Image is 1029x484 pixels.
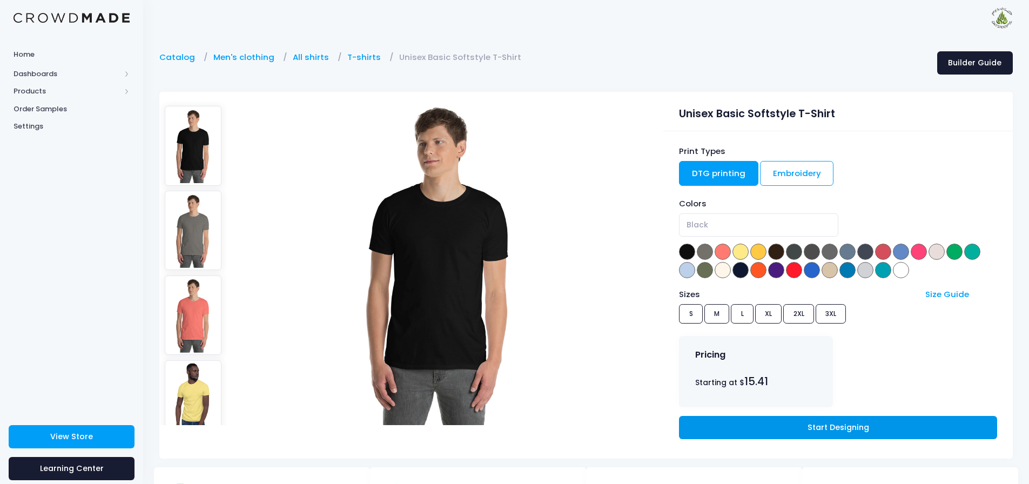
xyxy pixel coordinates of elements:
span: Products [14,86,120,97]
img: User [991,7,1013,29]
a: Learning Center [9,457,134,480]
div: Unisex Basic Softstyle T-Shirt [679,101,997,122]
a: Men's clothing [213,51,280,63]
span: Order Samples [14,104,130,115]
span: View Store [50,431,93,442]
div: Colors [679,198,997,210]
a: Embroidery [760,161,834,186]
div: Starting at $ [695,374,817,389]
span: Black [679,213,838,237]
a: T-shirts [347,51,386,63]
a: Builder Guide [937,51,1013,75]
span: Settings [14,121,130,132]
span: 15.41 [744,374,768,389]
a: Size Guide [925,288,969,300]
a: View Store [9,425,134,448]
a: Catalog [159,51,200,63]
a: All shirts [293,51,334,63]
a: Start Designing [679,416,997,439]
span: Learning Center [40,463,104,474]
div: Sizes [674,288,920,300]
img: Logo [14,13,130,23]
div: Print Types [679,145,997,157]
span: Home [14,49,130,60]
a: Unisex Basic Softstyle T-Shirt [399,51,527,63]
h4: Pricing [695,349,725,360]
span: Black [687,219,708,231]
a: DTG printing [679,161,758,186]
span: Dashboards [14,69,120,79]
